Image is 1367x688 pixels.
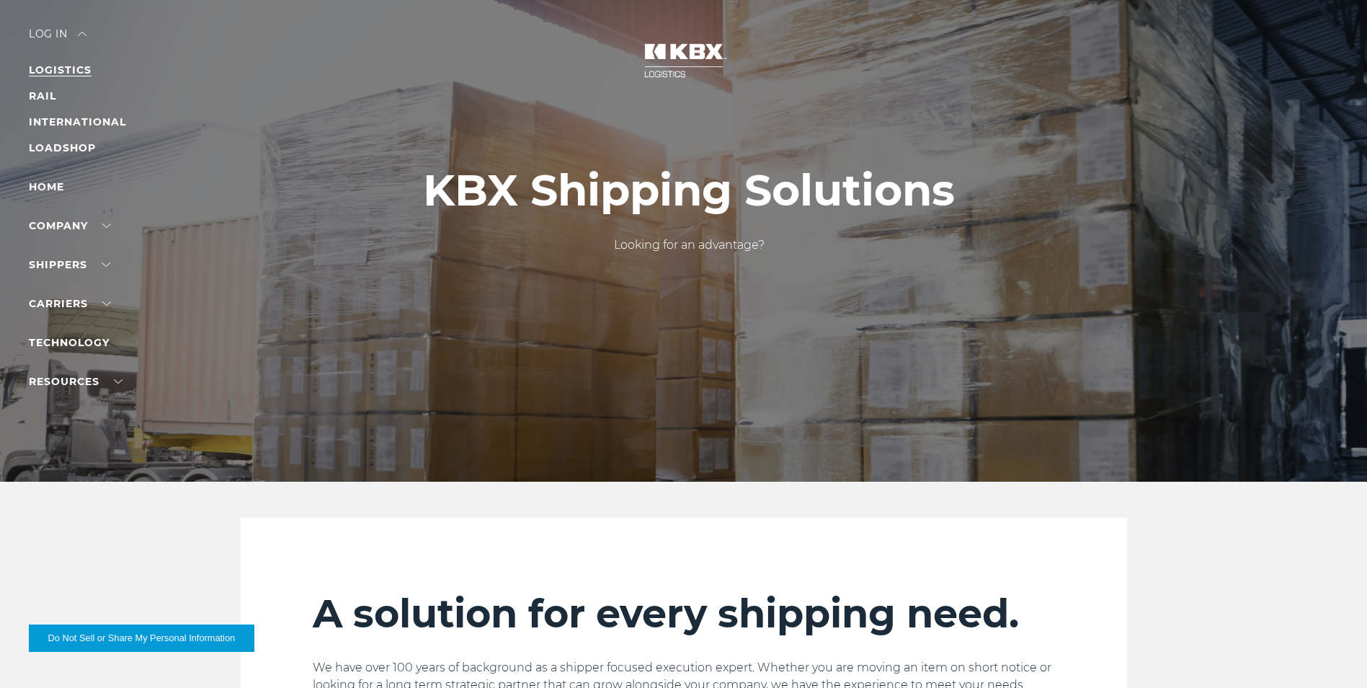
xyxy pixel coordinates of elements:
button: Do Not Sell or Share My Personal Information [29,625,254,652]
a: Technology [29,336,110,349]
iframe: Chat Widget [1295,619,1367,688]
a: Carriers [29,297,111,310]
h1: KBX Shipping Solutions [423,166,955,215]
div: Log in [29,29,86,50]
a: RAIL [29,89,56,102]
h2: A solution for every shipping need. [313,590,1055,638]
a: LOGISTICS [29,63,92,76]
img: arrow [78,32,86,36]
a: LOADSHOP [29,141,96,154]
a: Home [29,180,64,193]
a: INTERNATIONAL [29,115,126,128]
p: Looking for an advantage? [423,237,955,254]
a: Company [29,219,111,232]
a: RESOURCES [29,375,123,388]
img: kbx logo [630,29,738,92]
a: SHIPPERS [29,258,110,271]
